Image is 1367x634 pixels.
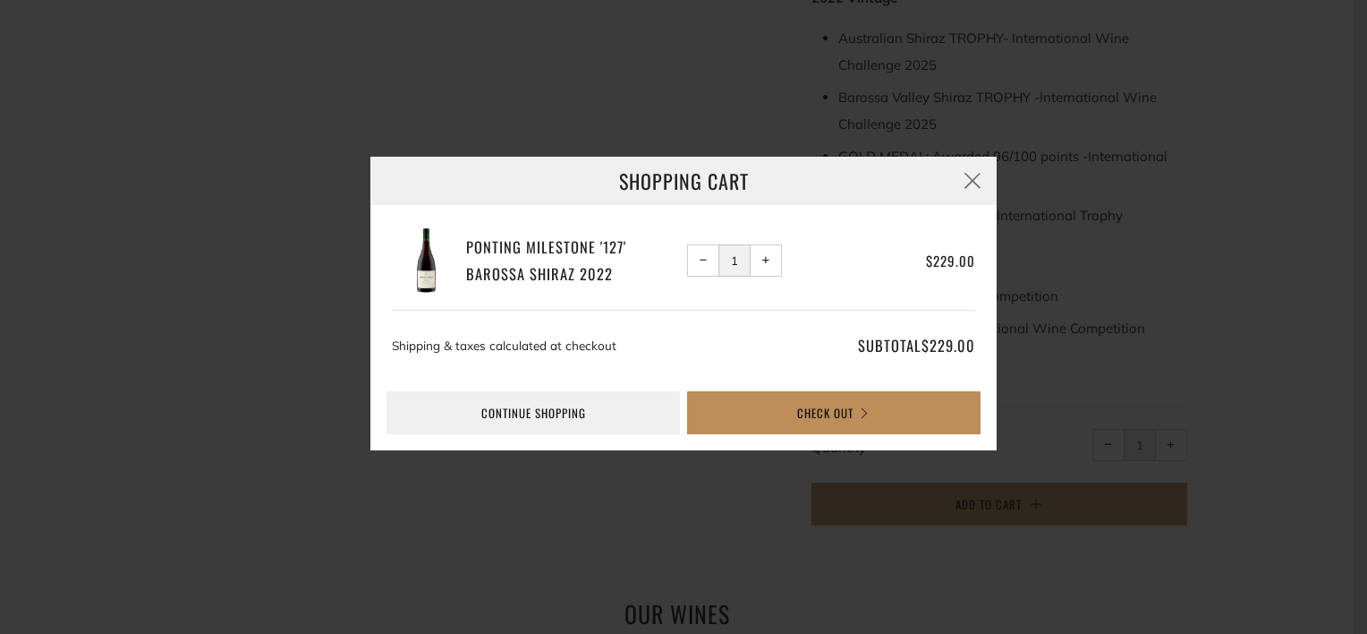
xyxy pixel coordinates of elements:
[921,334,975,356] span: $229.00
[948,157,997,205] button: Close (Esc)
[386,391,680,434] a: Continue shopping
[392,227,459,294] img: Ponting Milestone '127' Barossa Shiraz 2022
[700,256,708,264] span: −
[785,332,975,359] p: Subtotal
[466,234,681,287] a: Ponting Milestone '127' Barossa Shiraz 2022
[718,244,751,277] input: quantity
[370,157,997,205] h3: Shopping Cart
[926,251,975,270] span: $229.00
[392,332,778,359] p: Shipping & taxes calculated at checkout
[687,391,981,434] button: Check Out
[762,256,770,264] span: +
